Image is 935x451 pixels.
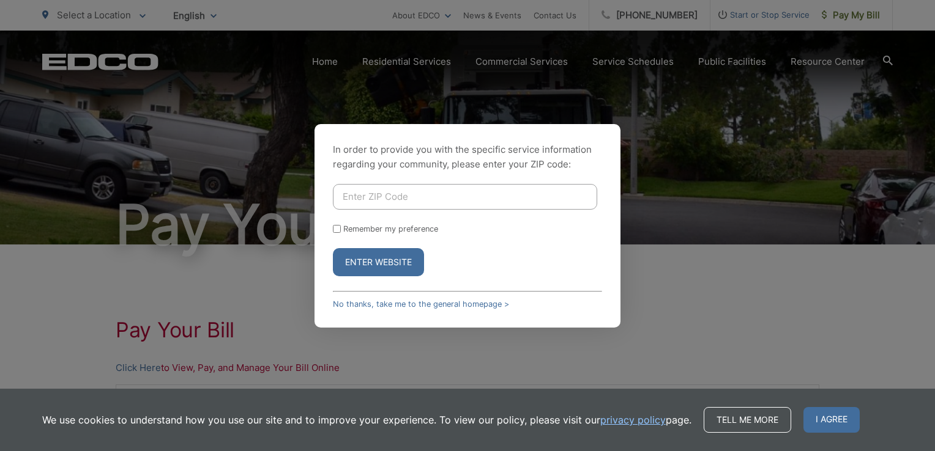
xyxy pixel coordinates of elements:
span: I agree [803,407,860,433]
label: Remember my preference [343,224,438,233]
input: Enter ZIP Code [333,184,597,210]
a: Tell me more [704,407,791,433]
a: privacy policy [600,413,666,427]
button: Enter Website [333,248,424,276]
p: We use cookies to understand how you use our site and to improve your experience. To view our pol... [42,413,691,427]
a: No thanks, take me to the general homepage > [333,299,509,309]
p: In order to provide you with the specific service information regarding your community, please en... [333,142,602,172]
